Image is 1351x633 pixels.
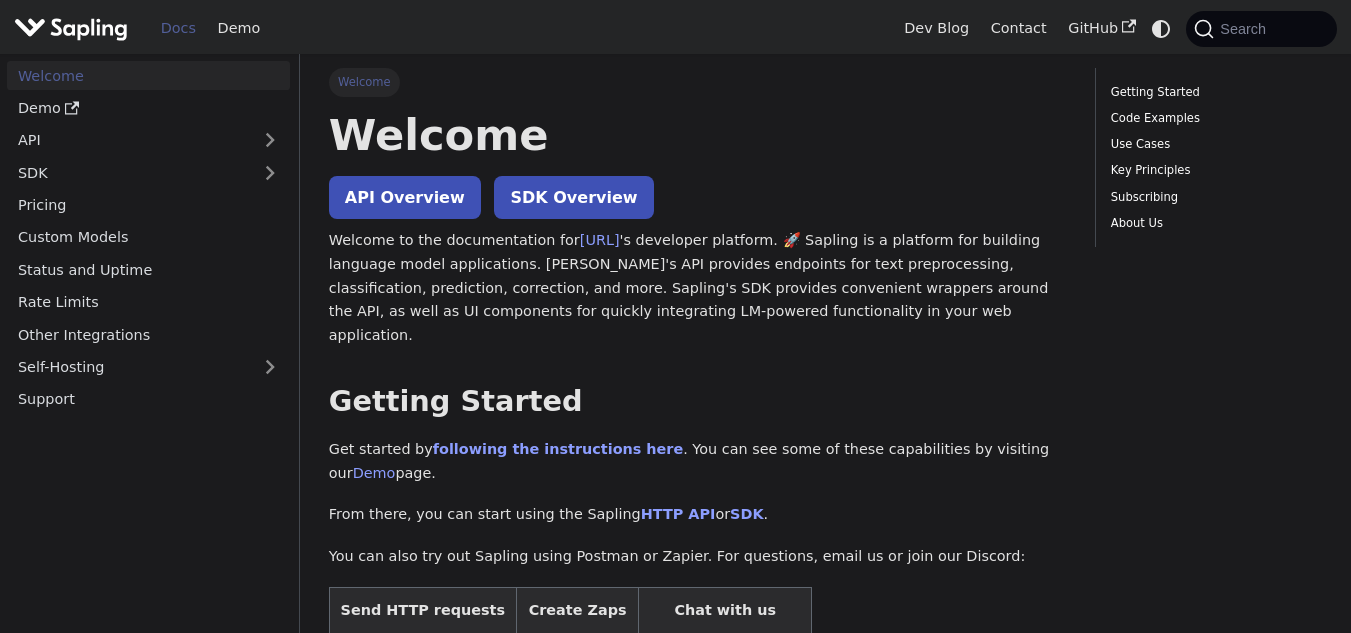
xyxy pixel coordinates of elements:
a: Key Principles [1111,161,1315,180]
a: Support [7,385,290,414]
a: Rate Limits [7,288,290,317]
a: Other Integrations [7,320,290,349]
a: About Us [1111,214,1315,233]
nav: Breadcrumbs [329,68,1067,96]
a: following the instructions here [433,441,683,457]
a: Use Cases [1111,135,1315,154]
a: Getting Started [1111,83,1315,102]
button: Switch between dark and light mode (currently system mode) [1147,14,1176,43]
a: Docs [150,13,207,44]
a: SDK Overview [494,176,653,219]
a: Self-Hosting [7,353,290,382]
img: Sapling.ai [14,14,128,43]
a: Code Examples [1111,109,1315,128]
a: SDK [730,506,763,522]
a: Pricing [7,191,290,220]
a: Demo [207,13,271,44]
a: Subscribing [1111,188,1315,207]
p: Get started by . You can see some of these capabilities by visiting our page. [329,438,1067,486]
h1: Welcome [329,108,1067,162]
a: Dev Blog [893,13,979,44]
p: You can also try out Sapling using Postman or Zapier. For questions, email us or join our Discord: [329,545,1067,569]
span: Welcome [329,68,400,96]
p: From there, you can start using the Sapling or . [329,503,1067,527]
a: Sapling.aiSapling.ai [14,14,135,43]
h2: Getting Started [329,384,1067,420]
span: Search [1214,21,1278,37]
a: API Overview [329,176,481,219]
a: Custom Models [7,223,290,252]
button: Expand sidebar category 'SDK' [250,158,290,187]
a: Status and Uptime [7,255,290,284]
a: Welcome [7,61,290,90]
a: [URL] [580,232,620,248]
a: Demo [353,465,396,481]
p: Welcome to the documentation for 's developer platform. 🚀 Sapling is a platform for building lang... [329,229,1067,348]
a: Contact [980,13,1058,44]
button: Search (Command+K) [1186,11,1336,47]
a: API [7,126,250,155]
a: GitHub [1057,13,1146,44]
a: Demo [7,94,290,123]
button: Expand sidebar category 'API' [250,126,290,155]
a: HTTP API [641,506,716,522]
a: SDK [7,158,250,187]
